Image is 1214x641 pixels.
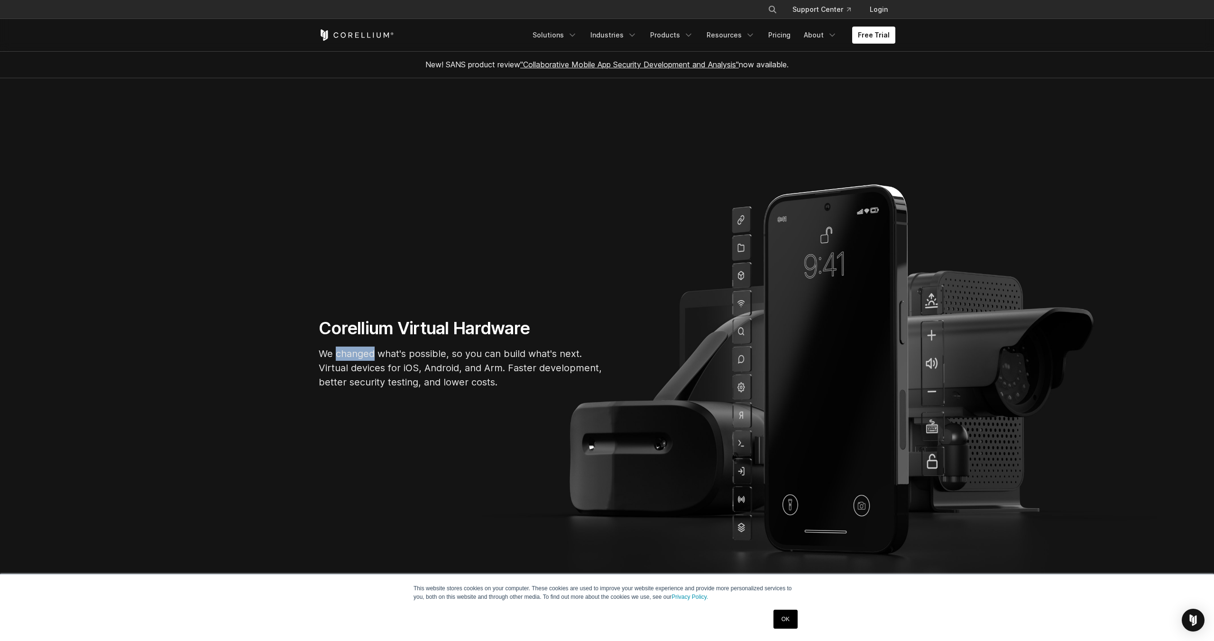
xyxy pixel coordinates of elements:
[319,29,394,41] a: Corellium Home
[862,1,895,18] a: Login
[527,27,895,44] div: Navigation Menu
[763,27,796,44] a: Pricing
[319,347,603,389] p: We changed what's possible, so you can build what's next. Virtual devices for iOS, Android, and A...
[756,1,895,18] div: Navigation Menu
[764,1,781,18] button: Search
[1182,609,1205,632] div: Open Intercom Messenger
[671,594,708,600] a: Privacy Policy.
[798,27,843,44] a: About
[414,584,800,601] p: This website stores cookies on your computer. These cookies are used to improve your website expe...
[785,1,858,18] a: Support Center
[527,27,583,44] a: Solutions
[319,318,603,339] h1: Corellium Virtual Hardware
[644,27,699,44] a: Products
[701,27,761,44] a: Resources
[520,60,739,69] a: "Collaborative Mobile App Security Development and Analysis"
[585,27,643,44] a: Industries
[852,27,895,44] a: Free Trial
[425,60,789,69] span: New! SANS product review now available.
[773,610,798,629] a: OK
